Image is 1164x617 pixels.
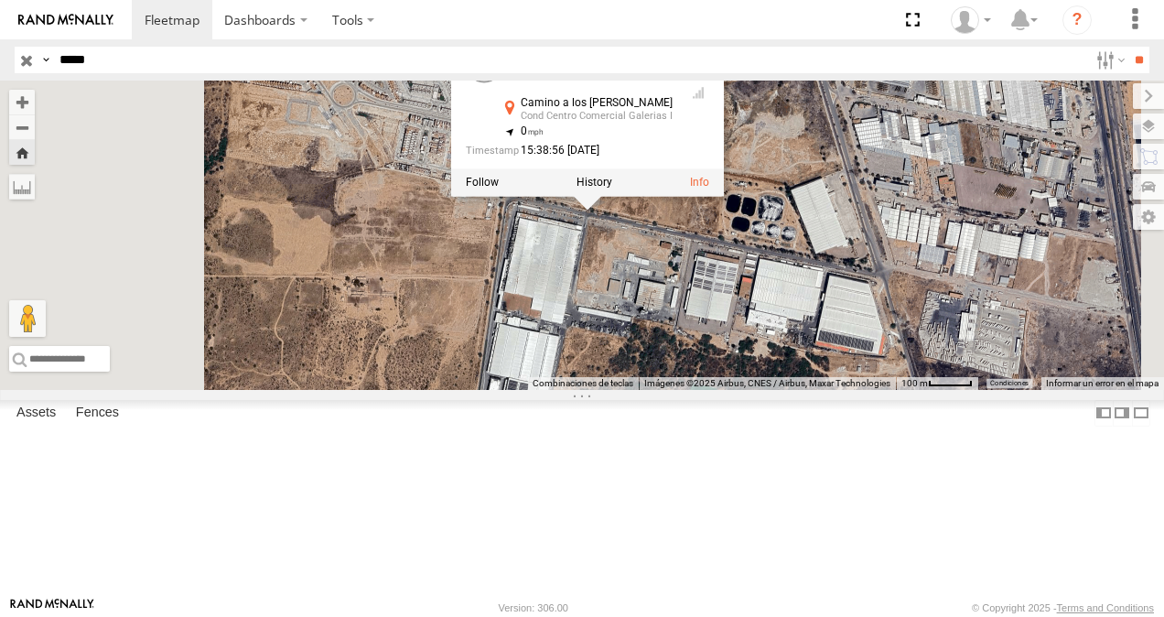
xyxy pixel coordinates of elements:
[9,90,35,114] button: Zoom in
[644,378,890,388] span: Imágenes ©2025 Airbus, CNES / Airbus, Maxar Technologies
[1062,5,1092,35] i: ?
[1089,47,1128,73] label: Search Filter Options
[533,377,633,390] button: Combinaciones de teclas
[9,140,35,165] button: Zoom Home
[690,176,709,189] a: View Asset Details
[577,176,612,189] label: View Asset History
[9,174,35,200] label: Measure
[9,300,46,337] button: Arrastra el hombrecito naranja al mapa para abrir Street View
[1094,400,1113,427] label: Dock Summary Table to the Left
[38,47,53,73] label: Search Query
[466,176,499,189] label: Realtime tracking of Asset
[990,380,1029,387] a: Condiciones (se abre en una nueva pestaña)
[1046,378,1159,388] a: Informar un error en el mapa
[521,98,673,110] div: Camino a los [PERSON_NAME]
[1133,204,1164,230] label: Map Settings
[944,6,997,34] div: XPD GLOBAL
[67,400,128,426] label: Fences
[1113,400,1131,427] label: Dock Summary Table to the Right
[972,602,1154,613] div: © Copyright 2025 -
[521,112,673,123] div: Cond Centro Comercial Galerias I
[7,400,65,426] label: Assets
[521,125,544,138] span: 0
[896,377,978,390] button: Escala del mapa: 100 m por 45 píxeles
[1132,400,1150,427] label: Hide Summary Table
[10,599,94,617] a: Visit our Website
[18,14,113,27] img: rand-logo.svg
[901,378,928,388] span: 100 m
[687,86,709,101] div: Last Event GSM Signal Strength
[466,146,673,157] div: Date/time of location update
[9,114,35,140] button: Zoom out
[499,602,568,613] div: Version: 306.00
[1057,602,1154,613] a: Terms and Conditions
